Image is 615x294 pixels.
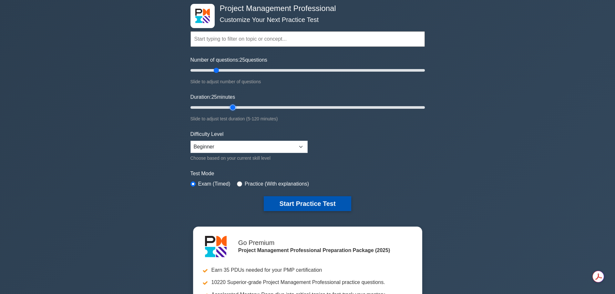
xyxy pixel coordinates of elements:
div: Choose based on your current skill level [190,154,308,162]
span: 25 [240,57,245,63]
span: 25 [211,94,217,100]
label: Exam (Timed) [198,180,231,188]
label: Duration: minutes [190,93,235,101]
label: Test Mode [190,170,425,177]
label: Practice (With explanations) [245,180,309,188]
label: Difficulty Level [190,130,224,138]
div: Slide to adjust number of questions [190,78,425,86]
h4: Project Management Professional [217,4,393,13]
input: Start typing to filter on topic or concept... [190,31,425,47]
div: Slide to adjust test duration (5-120 minutes) [190,115,425,123]
label: Number of questions: questions [190,56,267,64]
button: Start Practice Test [264,196,351,211]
